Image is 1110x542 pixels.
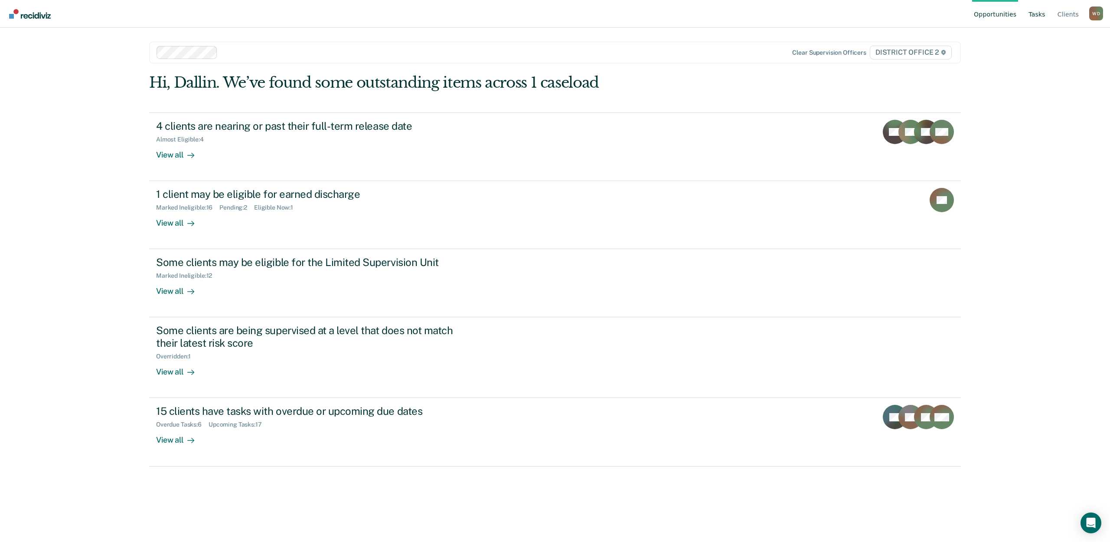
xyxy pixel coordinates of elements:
[156,324,460,349] div: Some clients are being supervised at a level that does not match their latest risk score
[149,181,961,249] a: 1 client may be eligible for earned dischargeMarked Ineligible:16Pending:2Eligible Now:1View all
[156,421,209,428] div: Overdue Tasks : 6
[149,249,961,317] a: Some clients may be eligible for the Limited Supervision UnitMarked Ineligible:12View all
[1089,7,1103,20] div: W D
[156,279,205,296] div: View all
[156,120,460,132] div: 4 clients are nearing or past their full-term release date
[1089,7,1103,20] button: Profile dropdown button
[219,204,254,211] div: Pending : 2
[792,49,866,56] div: Clear supervision officers
[156,188,460,200] div: 1 client may be eligible for earned discharge
[156,256,460,269] div: Some clients may be eligible for the Limited Supervision Unit
[156,428,205,445] div: View all
[149,112,961,181] a: 4 clients are nearing or past their full-term release dateAlmost Eligible:4View all
[149,398,961,466] a: 15 clients have tasks with overdue or upcoming due datesOverdue Tasks:6Upcoming Tasks:17View all
[156,353,198,360] div: Overridden : 1
[156,136,211,143] div: Almost Eligible : 4
[149,74,799,92] div: Hi, Dallin. We’ve found some outstanding items across 1 caseload
[156,143,205,160] div: View all
[156,211,205,228] div: View all
[156,405,460,417] div: 15 clients have tasks with overdue or upcoming due dates
[156,360,205,377] div: View all
[870,46,952,59] span: DISTRICT OFFICE 2
[209,421,269,428] div: Upcoming Tasks : 17
[254,204,300,211] div: Eligible Now : 1
[156,204,219,211] div: Marked Ineligible : 16
[156,272,219,279] div: Marked Ineligible : 12
[149,317,961,398] a: Some clients are being supervised at a level that does not match their latest risk scoreOverridde...
[9,9,51,19] img: Recidiviz
[1081,512,1101,533] div: Open Intercom Messenger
